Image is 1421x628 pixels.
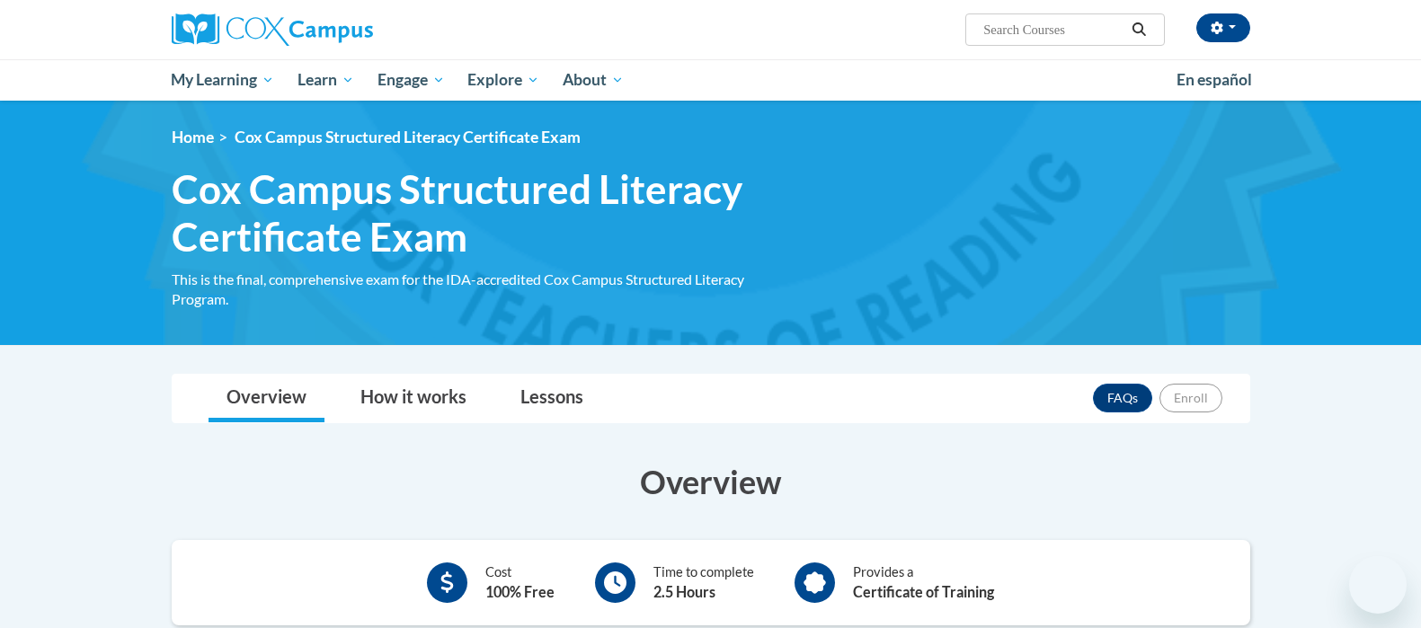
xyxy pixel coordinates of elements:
[485,583,555,600] b: 100% Free
[653,562,754,603] div: Time to complete
[485,562,555,603] div: Cost
[502,375,601,422] a: Lessons
[209,375,324,422] a: Overview
[1349,556,1407,614] iframe: Button to launch messaging window, conversation in progress
[853,562,994,603] div: Provides a
[145,59,1277,101] div: Main menu
[377,69,445,91] span: Engage
[1165,61,1264,99] a: En español
[1159,384,1222,412] button: Enroll
[366,59,457,101] a: Engage
[172,13,513,46] a: Cox Campus
[235,128,581,146] span: Cox Campus Structured Literacy Certificate Exam
[342,375,484,422] a: How it works
[172,270,792,309] div: This is the final, comprehensive exam for the IDA-accredited Cox Campus Structured Literacy Program.
[172,13,373,46] img: Cox Campus
[551,59,635,101] a: About
[853,583,994,600] b: Certificate of Training
[171,69,274,91] span: My Learning
[981,19,1125,40] input: Search Courses
[456,59,551,101] a: Explore
[1125,19,1152,40] button: Search
[172,165,792,261] span: Cox Campus Structured Literacy Certificate Exam
[286,59,366,101] a: Learn
[1177,70,1252,89] span: En español
[563,69,624,91] span: About
[653,583,715,600] b: 2.5 Hours
[1093,384,1152,412] a: FAQs
[172,459,1250,504] h3: Overview
[172,128,214,146] a: Home
[298,69,354,91] span: Learn
[467,69,539,91] span: Explore
[1196,13,1250,42] button: Account Settings
[160,59,287,101] a: My Learning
